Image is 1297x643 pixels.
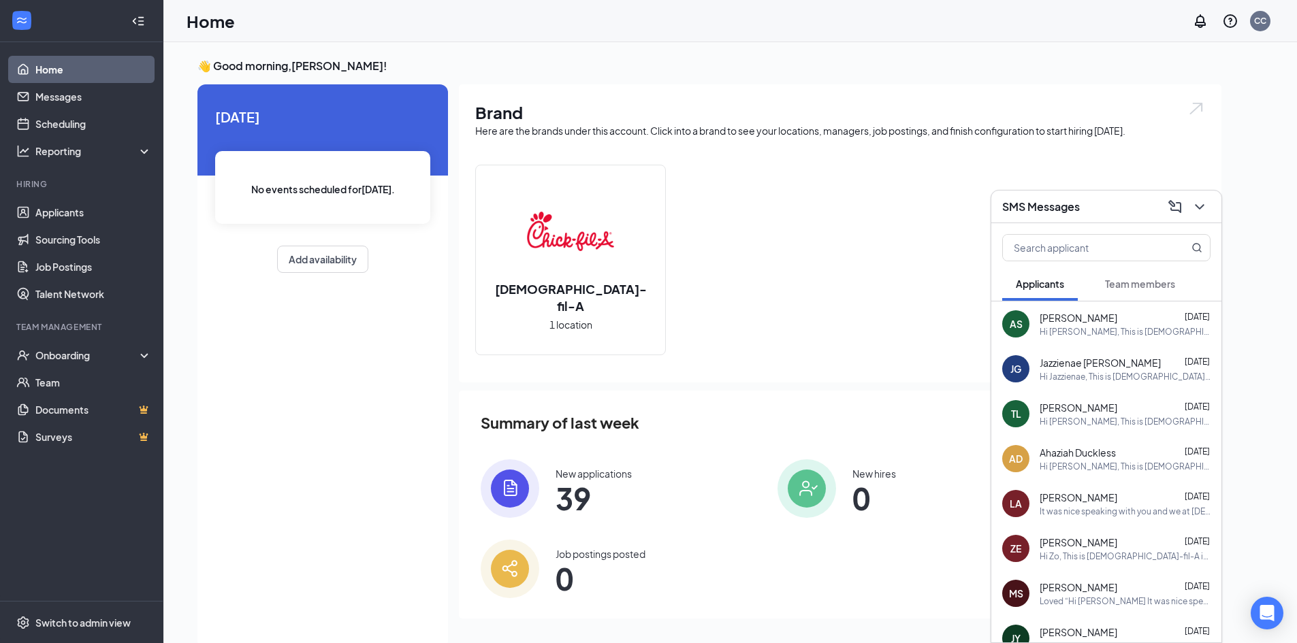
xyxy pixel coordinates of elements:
div: New hires [852,467,896,480]
a: Scheduling [35,110,152,137]
img: Chick-fil-A [527,188,614,275]
div: Onboarding [35,348,140,362]
svg: ChevronDown [1191,199,1208,215]
div: Team Management [16,321,149,333]
span: [PERSON_NAME] [1040,491,1117,504]
h2: [DEMOGRAPHIC_DATA]-fil-A [476,280,665,314]
div: LA [1010,497,1022,510]
a: Sourcing Tools [35,226,152,253]
span: [DATE] [1185,626,1210,636]
img: open.6027fd2a22e1237b5b06.svg [1187,101,1205,116]
span: [DATE] [1185,357,1210,367]
span: [DATE] [1185,491,1210,501]
div: Reporting [35,144,153,158]
button: ChevronDown [1189,196,1211,218]
div: Hi [PERSON_NAME], This is [DEMOGRAPHIC_DATA]-fil-A in Opelousas. We just tried giving you a call ... [1040,326,1211,337]
span: [DATE] [1185,446,1210,457]
h1: Brand [475,101,1205,124]
div: It was nice speaking with you and we at [DEMOGRAPHIC_DATA]-fil-A Opelousas are excited to invite ... [1040,506,1211,517]
div: CC [1254,15,1266,27]
h3: SMS Messages [1002,199,1080,214]
svg: QuestionInfo [1222,13,1238,29]
div: Loved “Hi [PERSON_NAME] It was nice speaking with you and we at…” [1040,595,1211,607]
a: Team [35,369,152,396]
span: [DATE] [1185,536,1210,546]
div: Job postings posted [556,547,645,561]
img: icon [481,459,539,518]
img: icon [481,540,539,598]
span: 0 [852,486,896,510]
span: [DATE] [1185,312,1210,322]
div: AD [1009,452,1023,465]
svg: MagnifyingGlass [1191,242,1202,253]
svg: UserCheck [16,348,30,362]
img: icon [778,459,836,518]
span: [PERSON_NAME] [1040,401,1117,414]
svg: Collapse [131,14,145,28]
div: Hi [PERSON_NAME], This is [DEMOGRAPHIC_DATA]-fil-A in Opelousas. We just tried giving you a call ... [1040,416,1211,427]
div: Hi Zo, This is [DEMOGRAPHIC_DATA]-fil-A in Opelousas. We just tried giving you a call about your ... [1040,550,1211,562]
span: [PERSON_NAME] [1040,580,1117,594]
svg: Analysis [16,144,30,158]
input: Search applicant [1003,235,1164,261]
div: Here are the brands under this account. Click into a brand to see your locations, managers, job p... [475,124,1205,137]
svg: Notifications [1192,13,1208,29]
a: SurveysCrown [35,423,152,450]
span: Team members [1105,278,1175,290]
span: 0 [556,566,645,591]
span: Applicants [1016,278,1064,290]
svg: WorkstreamLogo [15,14,29,27]
span: [DATE] [1185,401,1210,412]
div: ZE [1010,542,1021,555]
button: ComposeMessage [1164,196,1186,218]
div: Open Intercom Messenger [1251,597,1283,629]
h1: Home [187,10,235,33]
h3: 👋 Good morning, [PERSON_NAME] ! [197,59,1221,73]
a: Job Postings [35,253,152,280]
span: No events scheduled for [DATE] . [251,182,395,197]
span: [PERSON_NAME] [1040,535,1117,549]
a: DocumentsCrown [35,396,152,423]
svg: ComposeMessage [1167,199,1183,215]
a: Talent Network [35,280,152,308]
a: Applicants [35,199,152,226]
span: [DATE] [1185,581,1210,591]
div: Hiring [16,178,149,190]
a: Home [35,56,152,83]
div: AS [1010,317,1023,331]
a: Messages [35,83,152,110]
button: Add availability [277,246,368,273]
span: Jazzienae [PERSON_NAME] [1040,356,1161,369]
span: [PERSON_NAME] [1040,625,1117,639]
div: JG [1010,362,1021,376]
span: [PERSON_NAME] [1040,311,1117,325]
div: TL [1011,407,1021,421]
svg: Settings [16,616,30,629]
div: Hi [PERSON_NAME], This is [DEMOGRAPHIC_DATA]-fil-A in Opelousas. We just tried giving you a call ... [1040,461,1211,472]
span: Summary of last week [481,411,639,435]
span: 39 [556,486,632,510]
span: Ahaziah Duckless [1040,446,1116,459]
div: New applications [556,467,632,480]
span: [DATE] [215,106,430,127]
div: Hi Jazzienae, This is [DEMOGRAPHIC_DATA]-fil-A in Opelousas. We just tried giving you a call abou... [1040,371,1211,382]
div: Switch to admin view [35,616,131,629]
div: MS [1009,587,1023,600]
span: 1 location [549,317,592,332]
